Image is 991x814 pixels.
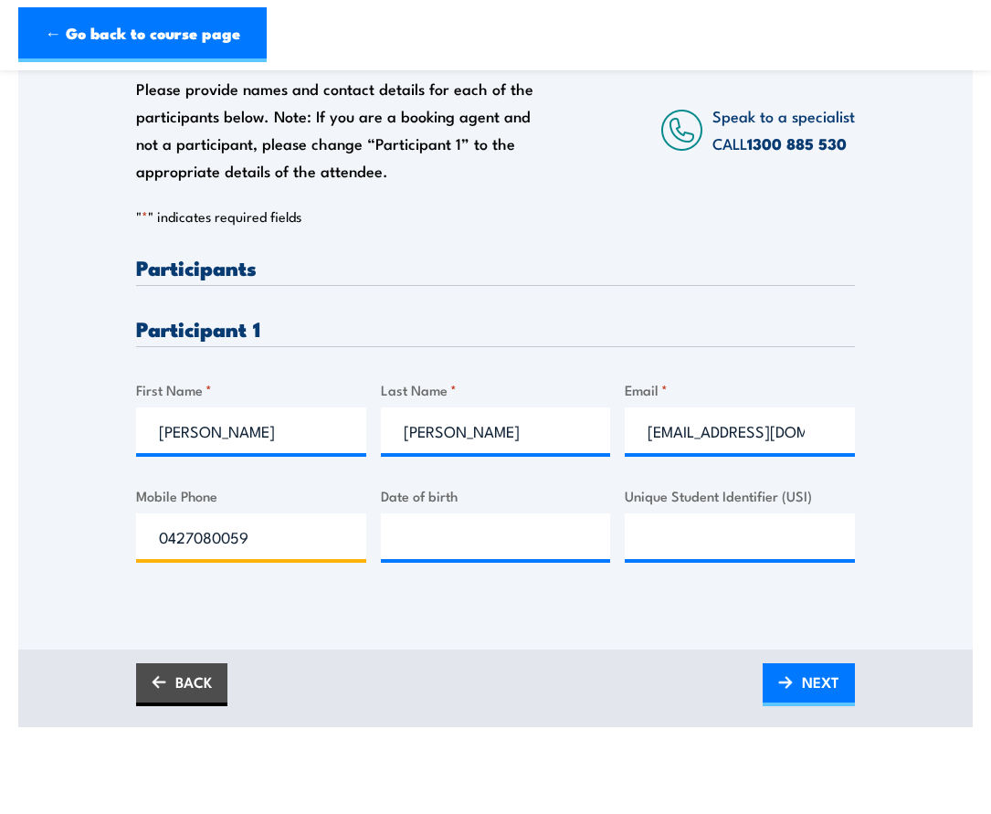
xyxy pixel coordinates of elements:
p: " " indicates required fields [136,207,855,226]
span: NEXT [802,658,839,706]
a: BACK [136,663,227,706]
label: Mobile Phone [136,485,366,506]
label: Unique Student Identifier (USI) [625,485,855,506]
a: NEXT [763,663,855,706]
div: Please provide names and contact details for each of the participants below. Note: If you are a b... [136,75,551,185]
label: First Name [136,379,366,400]
label: Last Name [381,379,611,400]
h3: Participant 1 [136,318,855,339]
label: Date of birth [381,485,611,506]
label: Email [625,379,855,400]
span: Speak to a specialist CALL [712,104,855,154]
h3: Participants [136,257,855,278]
a: ← Go back to course page [18,7,267,62]
a: 1300 885 530 [747,132,847,155]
